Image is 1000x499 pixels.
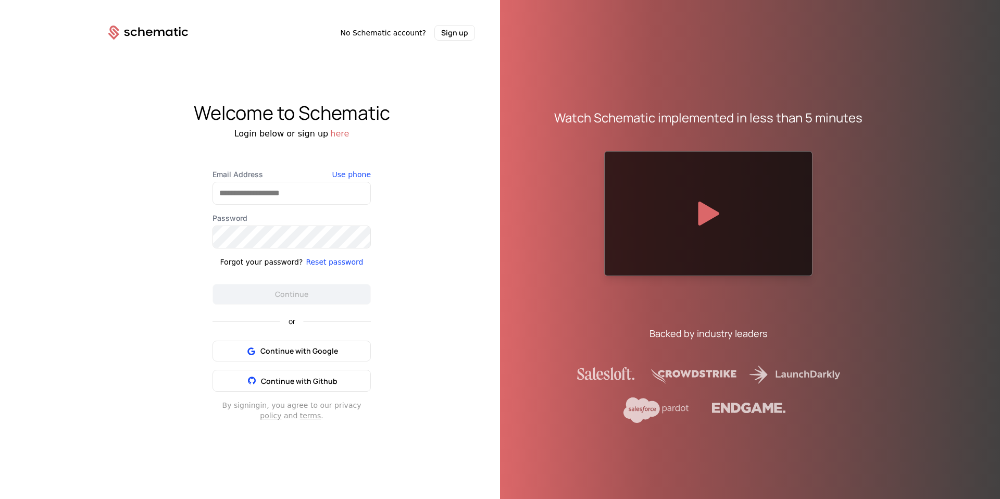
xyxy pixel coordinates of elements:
[280,318,304,325] span: or
[340,28,426,38] span: No Schematic account?
[554,109,863,126] div: Watch Schematic implemented in less than 5 minutes
[83,103,500,123] div: Welcome to Schematic
[330,128,349,140] button: here
[213,284,371,305] button: Continue
[260,346,338,356] span: Continue with Google
[83,128,500,140] div: Login below or sign up
[306,257,363,267] button: Reset password
[220,257,303,267] div: Forgot your password?
[260,411,281,420] a: policy
[300,411,321,420] a: terms
[213,400,371,421] div: By signing in , you agree to our privacy and .
[213,341,371,361] button: Continue with Google
[213,370,371,392] button: Continue with Github
[649,326,767,341] div: Backed by industry leaders
[213,213,371,223] label: Password
[332,169,371,180] button: Use phone
[434,25,475,41] button: Sign up
[213,169,371,180] label: Email Address
[261,376,337,386] span: Continue with Github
